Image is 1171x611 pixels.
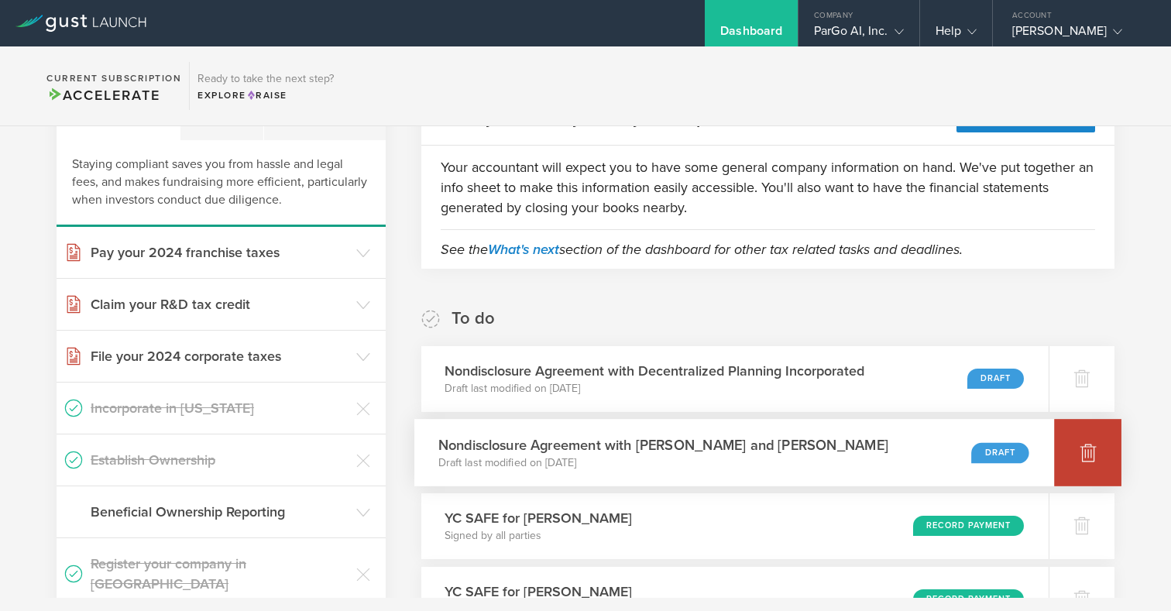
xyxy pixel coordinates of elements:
div: [PERSON_NAME] [1012,23,1144,46]
h3: Nondisclosure Agreement with [PERSON_NAME] and [PERSON_NAME] [438,434,888,455]
h3: File your 2024 corporate taxes [91,346,349,366]
h3: Pay your 2024 franchise taxes [91,242,349,263]
div: Record Payment [913,516,1024,536]
span: Raise [246,90,287,101]
h2: To do [452,307,495,330]
h3: Register your company in [GEOGRAPHIC_DATA] [91,554,349,594]
h3: Beneficial Ownership Reporting [91,502,349,522]
div: Draft [971,442,1028,463]
h3: Establish Ownership [91,450,349,470]
h3: Incorporate in [US_STATE] [91,398,349,418]
div: Ready to take the next step?ExploreRaise [189,62,342,110]
div: Dashboard [720,23,782,46]
div: Record Payment [913,589,1024,609]
h3: Claim your R&D tax credit [91,294,349,314]
div: Nondisclosure Agreement with Decentralized Planning IncorporatedDraft last modified on [DATE]Draft [421,346,1049,412]
div: Help [936,23,977,46]
span: Accelerate [46,87,160,104]
h3: YC SAFE for [PERSON_NAME] [445,582,632,602]
p: Signed by all parties [445,528,632,544]
h3: Nondisclosure Agreement with Decentralized Planning Incorporated [445,361,864,381]
h3: YC SAFE for [PERSON_NAME] [445,508,632,528]
div: Nondisclosure Agreement with [PERSON_NAME] and [PERSON_NAME]Draft last modified on [DATE]Draft [414,419,1055,486]
h2: Current Subscription [46,74,181,83]
h3: Ready to take the next step? [197,74,334,84]
div: ParGo AI, Inc. [814,23,903,46]
em: See the section of the dashboard for other tax related tasks and deadlines. [441,241,963,258]
a: What's next [488,241,559,258]
p: Draft last modified on [DATE] [438,455,888,470]
div: YC SAFE for [PERSON_NAME]Signed by all partiesRecord Payment [421,493,1049,559]
div: Draft [967,369,1024,389]
p: Your accountant will expect you to have some general company information on hand. We've put toget... [441,157,1095,218]
div: Explore [197,88,334,102]
div: Staying compliant saves you from hassle and legal fees, and makes fundraising more efficient, par... [57,140,386,227]
p: Draft last modified on [DATE] [445,381,864,396]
